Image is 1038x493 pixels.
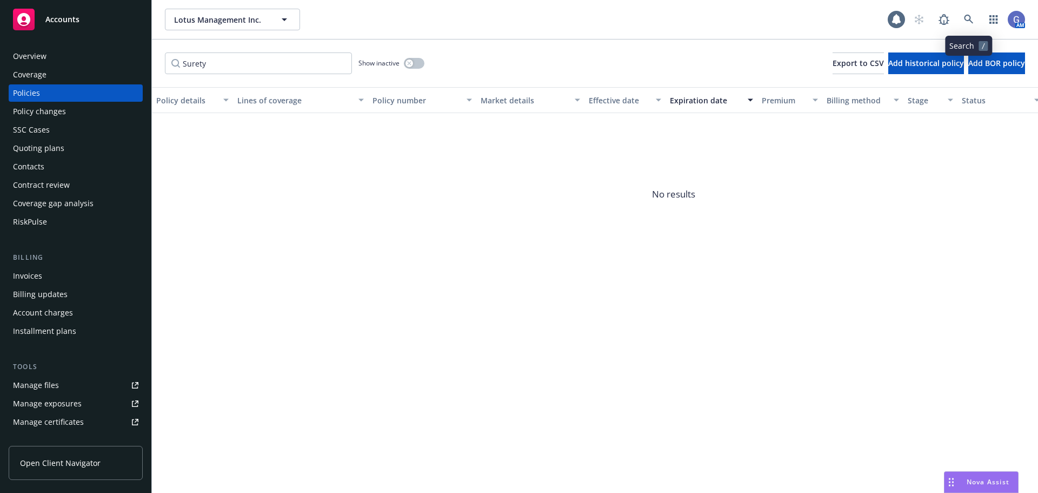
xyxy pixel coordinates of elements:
[481,95,568,106] div: Market details
[9,323,143,340] a: Installment plans
[833,58,884,68] span: Export to CSV
[9,213,143,231] a: RiskPulse
[9,48,143,65] a: Overview
[13,395,82,412] div: Manage exposures
[9,121,143,139] a: SSC Cases
[174,14,268,25] span: Lotus Management Inc.
[9,267,143,285] a: Invoices
[757,87,822,113] button: Premium
[9,66,143,83] a: Coverage
[589,95,649,106] div: Effective date
[372,95,460,106] div: Policy number
[908,95,941,106] div: Stage
[962,95,1028,106] div: Status
[9,361,143,372] div: Tools
[666,87,757,113] button: Expiration date
[237,95,352,106] div: Lines of coverage
[13,121,50,139] div: SSC Cases
[9,195,143,212] a: Coverage gap analysis
[888,58,964,68] span: Add historical policy
[670,95,741,106] div: Expiration date
[903,87,957,113] button: Stage
[968,58,1025,68] span: Add BOR policy
[156,95,217,106] div: Policy details
[9,103,143,120] a: Policy changes
[13,195,94,212] div: Coverage gap analysis
[9,252,143,263] div: Billing
[9,413,143,431] a: Manage certificates
[9,432,143,449] a: Manage claims
[9,4,143,35] a: Accounts
[13,48,46,65] div: Overview
[944,472,958,492] div: Drag to move
[822,87,903,113] button: Billing method
[967,477,1009,487] span: Nova Assist
[933,9,955,30] a: Report a Bug
[9,176,143,194] a: Contract review
[233,87,368,113] button: Lines of coverage
[833,52,884,74] button: Export to CSV
[368,87,476,113] button: Policy number
[13,140,64,157] div: Quoting plans
[358,58,400,68] span: Show inactive
[9,286,143,303] a: Billing updates
[476,87,584,113] button: Market details
[968,52,1025,74] button: Add BOR policy
[9,140,143,157] a: Quoting plans
[13,213,47,231] div: RiskPulse
[1008,11,1025,28] img: photo
[958,9,980,30] a: Search
[13,323,76,340] div: Installment plans
[13,286,68,303] div: Billing updates
[983,9,1004,30] a: Switch app
[45,15,79,24] span: Accounts
[20,457,101,469] span: Open Client Navigator
[13,377,59,394] div: Manage files
[908,9,930,30] a: Start snowing
[13,84,40,102] div: Policies
[13,413,84,431] div: Manage certificates
[13,267,42,285] div: Invoices
[9,377,143,394] a: Manage files
[9,304,143,321] a: Account charges
[13,304,73,321] div: Account charges
[13,103,66,120] div: Policy changes
[13,66,46,83] div: Coverage
[165,52,352,74] input: Filter by keyword...
[888,52,964,74] button: Add historical policy
[9,158,143,175] a: Contacts
[152,87,233,113] button: Policy details
[944,471,1019,493] button: Nova Assist
[762,95,806,106] div: Premium
[13,432,68,449] div: Manage claims
[9,395,143,412] a: Manage exposures
[13,158,44,175] div: Contacts
[13,176,70,194] div: Contract review
[827,95,887,106] div: Billing method
[584,87,666,113] button: Effective date
[165,9,300,30] button: Lotus Management Inc.
[9,84,143,102] a: Policies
